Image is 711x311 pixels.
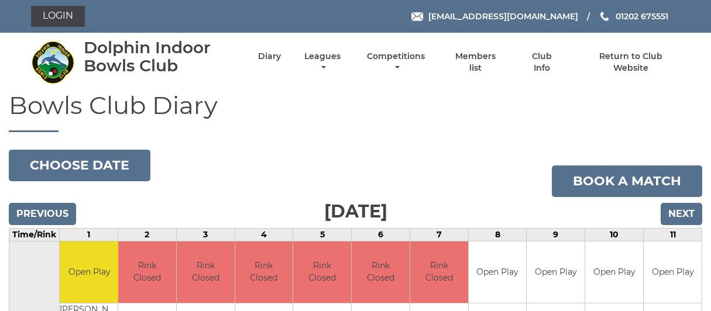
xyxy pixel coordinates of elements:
td: 6 [352,229,410,241]
td: Rink Closed [352,241,410,303]
input: Next [661,203,702,225]
input: Previous [9,203,76,225]
a: Book a match [552,165,702,197]
td: 5 [293,229,352,241]
td: Open Play [644,241,702,303]
td: Rink Closed [410,241,468,303]
a: Login [31,6,85,27]
a: Competitions [365,51,428,74]
td: Rink Closed [177,241,235,303]
span: [EMAIL_ADDRESS][DOMAIN_NAME] [428,11,578,22]
button: Choose date [9,150,150,181]
td: 7 [410,229,468,241]
td: 8 [468,229,527,241]
a: Phone us 01202 675551 [599,10,668,23]
a: Club Info [523,51,561,74]
td: 1 [60,229,118,241]
a: Return to Club Website [581,51,680,74]
td: Open Play [60,241,119,303]
td: 9 [527,229,585,241]
a: Leagues [301,51,344,74]
img: Email [411,12,423,21]
div: Dolphin Indoor Bowls Club [84,39,238,75]
a: Members list [448,51,502,74]
td: Rink Closed [235,241,293,303]
a: Diary [258,51,281,62]
span: 01202 675551 [616,11,668,22]
td: 4 [235,229,293,241]
td: Open Play [527,241,585,303]
td: Time/Rink [9,229,60,241]
td: Open Play [585,241,643,303]
td: Rink Closed [118,241,176,303]
td: Open Play [469,241,527,303]
img: Phone us [600,12,609,21]
td: 11 [644,229,702,241]
td: 3 [176,229,235,241]
td: Rink Closed [293,241,351,303]
td: 10 [585,229,644,241]
img: Dolphin Indoor Bowls Club [31,40,75,84]
a: Email [EMAIL_ADDRESS][DOMAIN_NAME] [411,10,578,23]
h1: Bowls Club Diary [9,92,702,132]
td: 2 [118,229,176,241]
